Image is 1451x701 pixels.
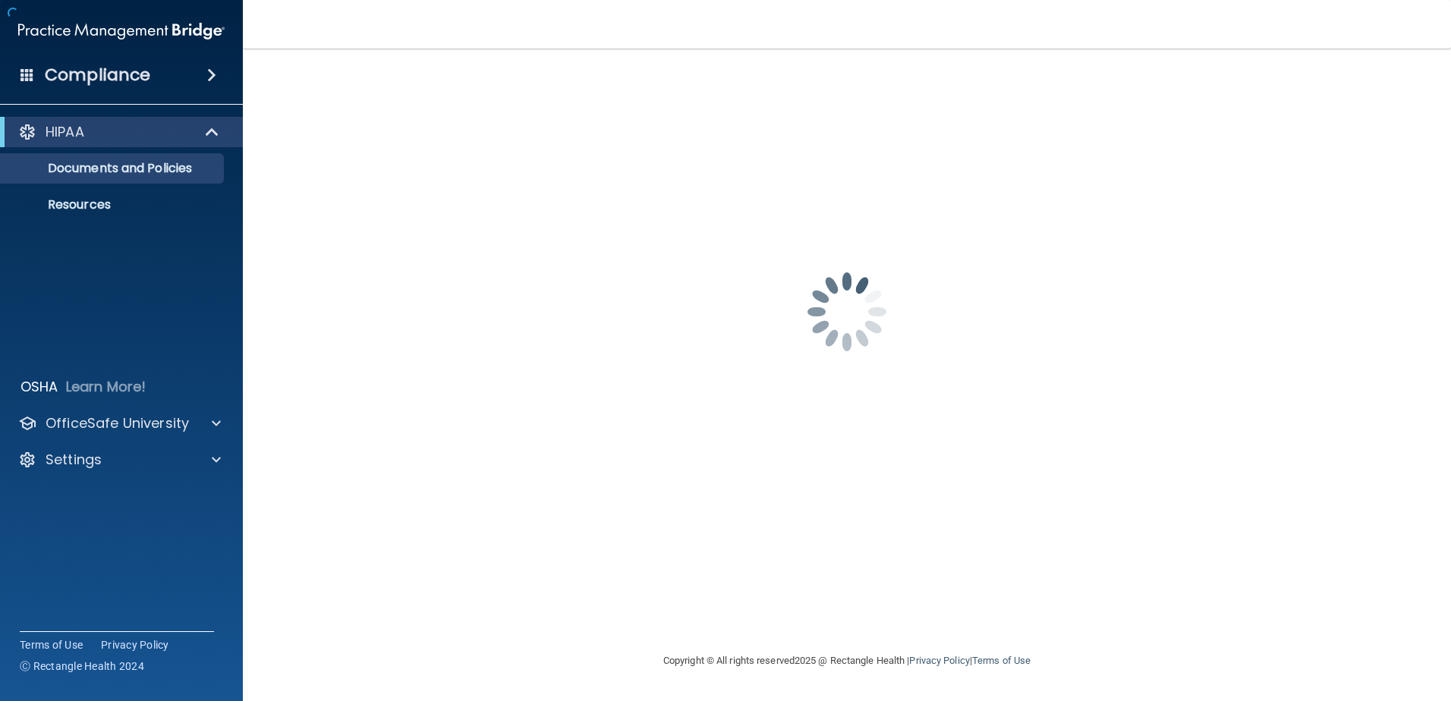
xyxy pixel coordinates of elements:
[20,659,144,674] span: Ⓒ Rectangle Health 2024
[18,451,221,469] a: Settings
[101,637,169,652] a: Privacy Policy
[46,123,84,141] p: HIPAA
[18,16,225,46] img: PMB logo
[18,123,220,141] a: HIPAA
[46,451,102,469] p: Settings
[909,655,969,666] a: Privacy Policy
[972,655,1031,666] a: Terms of Use
[570,637,1124,685] div: Copyright © All rights reserved 2025 @ Rectangle Health | |
[66,378,146,396] p: Learn More!
[771,236,923,388] img: spinner.e123f6fc.gif
[10,161,217,176] p: Documents and Policies
[18,414,221,432] a: OfficeSafe University
[20,378,58,396] p: OSHA
[1188,593,1433,654] iframe: Drift Widget Chat Controller
[10,197,217,212] p: Resources
[20,637,83,652] a: Terms of Use
[45,64,150,86] h4: Compliance
[46,414,189,432] p: OfficeSafe University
